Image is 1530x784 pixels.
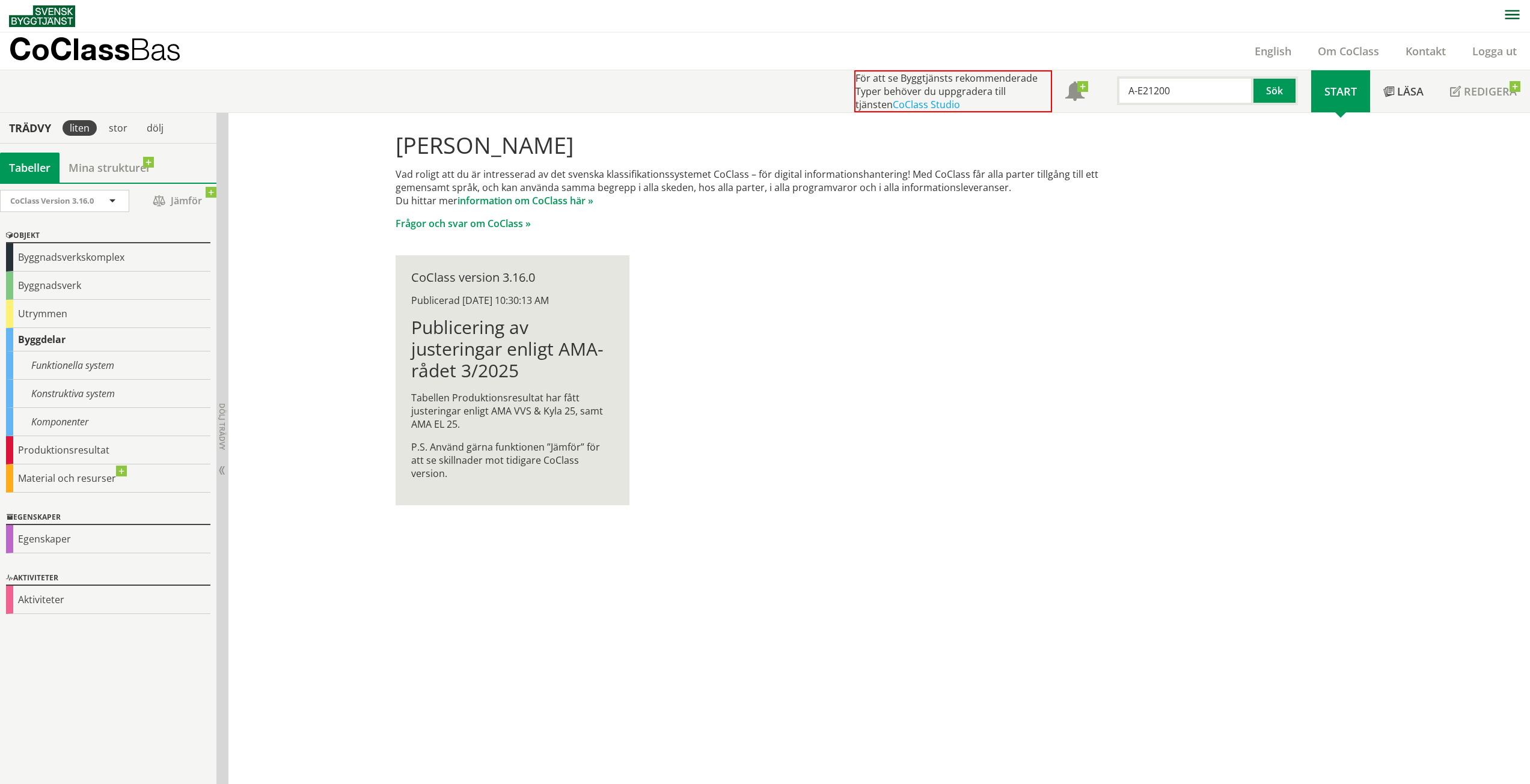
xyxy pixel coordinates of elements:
[6,229,210,243] div: Objekt
[396,217,531,230] a: Frågor och svar om CoClass »
[10,195,94,206] span: CoClass Version 3.16.0
[6,436,210,464] div: Produktionsresultat
[9,5,75,27] img: Svensk Byggtjänst
[411,391,614,431] p: Tabellen Produktionsresultat har fått justeringar enligt AMA VVS & Kyla 25, samt AMA EL 25.
[60,153,160,183] a: Mina strukturer
[411,271,614,284] div: CoClass version 3.16.0
[6,300,210,328] div: Utrymmen
[6,525,210,553] div: Egenskaper
[6,408,210,436] div: Komponenter
[217,403,227,450] span: Dölj trädvy
[6,571,210,586] div: Aktiviteter
[6,351,210,380] div: Funktionella system
[6,586,210,614] div: Aktiviteter
[1392,44,1459,58] a: Kontakt
[9,32,207,70] a: CoClassBas
[6,464,210,493] div: Material och resurser
[63,120,97,136] div: liten
[130,31,181,67] span: Bas
[102,120,135,136] div: stor
[6,380,210,408] div: Konstruktiva system
[141,190,213,211] span: Jämför
[893,98,960,111] a: CoClass Studio
[6,511,210,525] div: Egenskaper
[1305,44,1392,58] a: Om CoClass
[854,70,1052,112] div: För att se Byggtjänsts rekommenderade Typer behöver du uppgradera till tjänsten
[2,121,58,135] div: Trädvy
[1459,44,1530,58] a: Logga ut
[1241,44,1305,58] a: English
[1464,84,1517,99] span: Redigera
[1397,84,1424,99] span: Läsa
[396,168,1134,207] p: Vad roligt att du är intresserad av det svenska klassifikationssystemet CoClass – för digital inf...
[1311,70,1370,112] a: Start
[1370,70,1437,112] a: Läsa
[1324,84,1357,99] span: Start
[9,42,181,56] p: CoClass
[1253,76,1298,105] button: Sök
[1065,83,1085,102] span: Notifikationer
[411,440,614,480] p: P.S. Använd gärna funktionen ”Jämför” för att se skillnader mot tidigare CoClass version.
[6,328,210,351] div: Byggdelar
[1117,76,1253,105] input: Sök
[6,272,210,300] div: Byggnadsverk
[6,243,210,272] div: Byggnadsverkskomplex
[457,194,593,207] a: information om CoClass här »
[411,294,614,307] div: Publicerad [DATE] 10:30:13 AM
[396,132,1134,158] h1: [PERSON_NAME]
[1437,70,1530,112] a: Redigera
[411,317,614,381] h1: Publicering av justeringar enligt AMA-rådet 3/2025
[139,120,171,136] div: dölj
